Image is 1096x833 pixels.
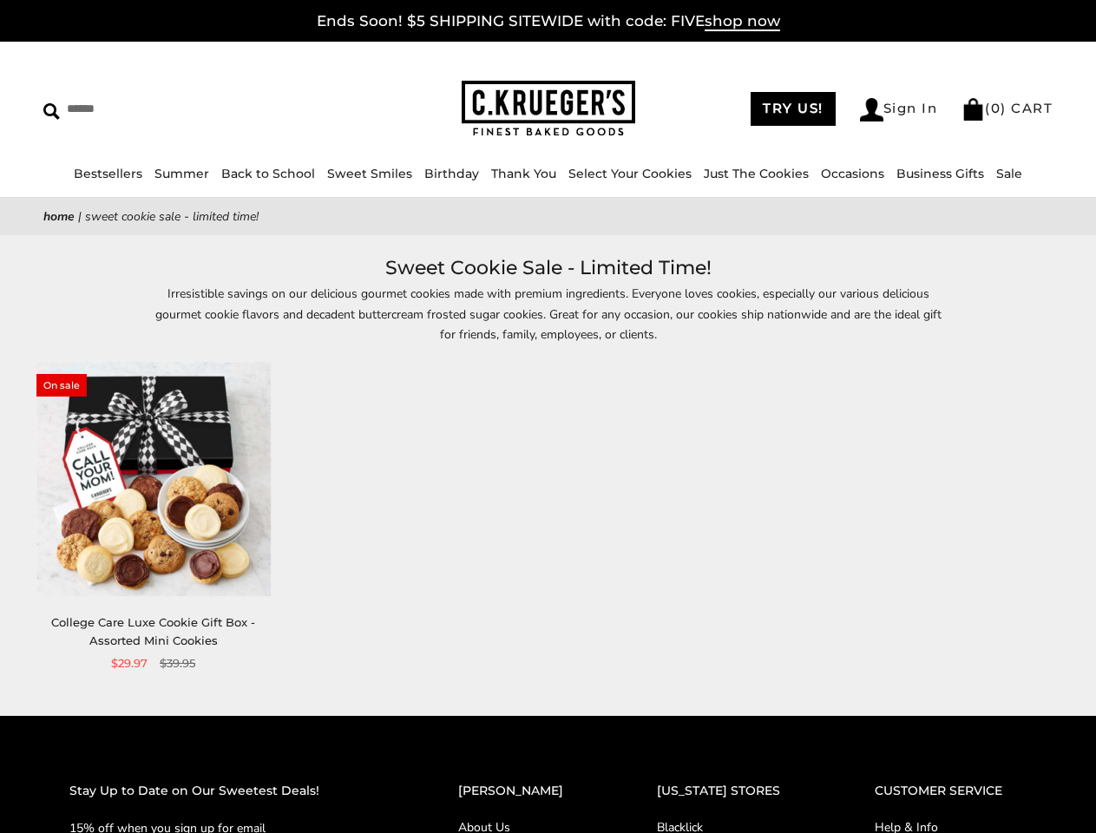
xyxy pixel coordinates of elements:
[751,92,836,126] a: TRY US!
[462,81,635,137] img: C.KRUEGER'S
[154,166,209,181] a: Summer
[568,166,692,181] a: Select Your Cookies
[43,95,274,122] input: Search
[875,781,1027,801] h2: CUSTOMER SERVICE
[221,166,315,181] a: Back to School
[317,12,780,31] a: Ends Soon! $5 SHIPPING SITEWIDE with code: FIVEshop now
[160,654,195,672] span: $39.95
[821,166,884,181] a: Occasions
[111,654,148,672] span: $29.97
[860,98,938,121] a: Sign In
[327,166,412,181] a: Sweet Smiles
[85,208,259,225] span: Sweet Cookie Sale - Limited Time!
[78,208,82,225] span: |
[860,98,883,121] img: Account
[51,615,255,647] a: College Care Luxe Cookie Gift Box - Assorted Mini Cookies
[43,208,75,225] a: Home
[896,166,984,181] a: Business Gifts
[74,166,142,181] a: Bestsellers
[43,103,60,120] img: Search
[657,781,805,801] h2: [US_STATE] STORES
[491,166,556,181] a: Thank You
[996,166,1022,181] a: Sale
[961,98,985,121] img: Bag
[705,12,780,31] span: shop now
[961,100,1053,116] a: (0) CART
[424,166,479,181] a: Birthday
[991,100,1001,116] span: 0
[69,781,389,801] h2: Stay Up to Date on Our Sweetest Deals!
[458,781,588,801] h2: [PERSON_NAME]
[704,166,809,181] a: Just The Cookies
[69,253,1027,284] h1: Sweet Cookie Sale - Limited Time!
[43,207,1053,226] nav: breadcrumbs
[149,284,948,344] p: Irresistible savings on our delicious gourmet cookies made with premium ingredients. Everyone lov...
[36,362,271,596] img: College Care Luxe Cookie Gift Box - Assorted Mini Cookies
[36,374,87,397] span: On sale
